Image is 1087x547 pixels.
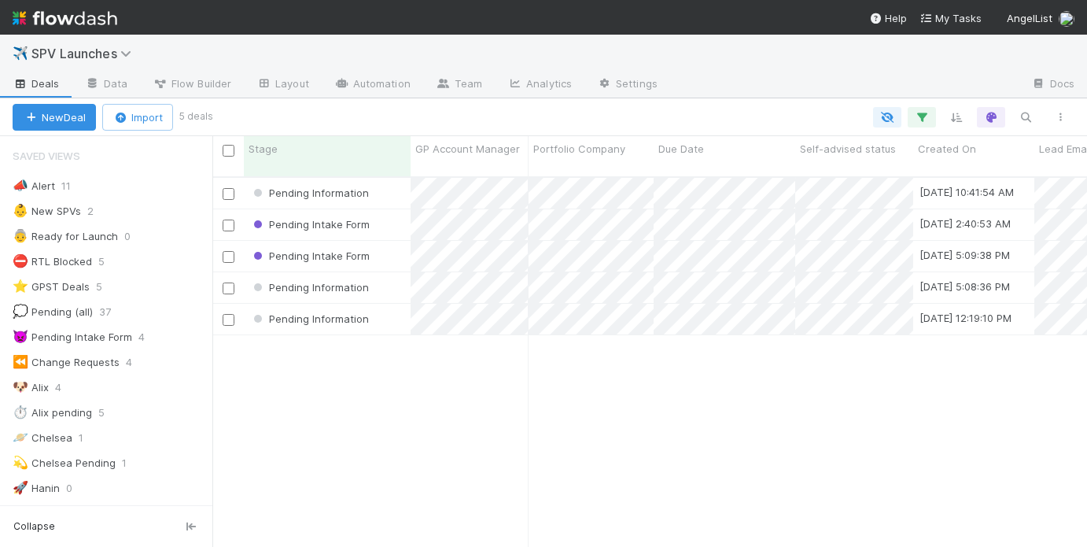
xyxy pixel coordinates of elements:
[13,179,28,192] span: 📣
[223,314,234,326] input: Toggle Row Selected
[584,72,670,98] a: Settings
[800,141,896,157] span: Self-advised status
[124,227,146,246] span: 0
[66,479,88,498] span: 0
[13,479,60,498] div: Hanin
[13,481,28,494] span: 🚀
[919,310,1011,326] div: [DATE] 12:19:10 PM
[919,10,982,26] a: My Tasks
[140,72,244,98] a: Flow Builder
[13,504,103,523] div: Hanin pending
[533,141,625,157] span: Portfolio Company
[96,277,118,297] span: 5
[658,141,704,157] span: Due Date
[250,249,370,262] span: Pending Intake Form
[13,204,28,217] span: 👶
[31,46,139,61] span: SPV Launches
[87,201,109,221] span: 2
[250,281,369,294] span: Pending Information
[98,252,120,272] span: 5
[1059,11,1074,27] img: avatar_768cd48b-9260-4103-b3ef-328172ae0546.png
[250,279,369,295] div: Pending Information
[223,283,234,294] input: Toggle Row Selected
[13,428,72,448] div: Chelsea
[13,104,96,131] button: NewDeal
[322,72,423,98] a: Automation
[495,72,584,98] a: Analytics
[13,76,60,91] span: Deals
[223,251,234,263] input: Toggle Row Selected
[102,104,173,131] button: Import
[249,141,278,157] span: Stage
[179,109,213,124] small: 5 deals
[13,176,55,196] div: Alert
[13,355,28,368] span: ⏪
[99,302,127,322] span: 37
[13,5,117,31] img: logo-inverted-e16ddd16eac7371096b0.svg
[72,72,140,98] a: Data
[55,378,77,397] span: 4
[13,380,28,394] span: 🐶
[244,72,322,98] a: Layout
[223,145,234,157] input: Toggle All Rows Selected
[13,302,93,322] div: Pending (all)
[13,305,28,318] span: 💭
[919,216,1011,231] div: [DATE] 2:40:53 AM
[98,403,120,423] span: 5
[918,141,976,157] span: Created On
[13,327,132,347] div: Pending Intake Form
[153,76,231,91] span: Flow Builder
[223,220,234,231] input: Toggle Row Selected
[61,176,87,196] span: 11
[13,456,28,469] span: 💫
[250,185,369,201] div: Pending Information
[109,504,131,523] span: 2
[250,216,370,232] div: Pending Intake Form
[13,277,90,297] div: GPST Deals
[13,519,55,534] span: Collapse
[13,353,120,372] div: Change Requests
[250,311,369,327] div: Pending Information
[13,254,28,268] span: ⛔
[13,378,49,397] div: Alix
[1019,72,1087,98] a: Docs
[423,72,495,98] a: Team
[869,10,907,26] div: Help
[13,227,118,246] div: Ready for Launch
[13,403,92,423] div: Alix pending
[126,353,148,372] span: 4
[415,141,520,157] span: GP Account Manager
[122,453,142,473] span: 1
[250,312,369,325] span: Pending Information
[13,252,92,272] div: RTL Blocked
[13,431,28,444] span: 🪐
[13,330,28,343] span: 👿
[919,184,1014,200] div: [DATE] 10:41:54 AM
[13,140,80,172] span: Saved Views
[13,229,28,242] span: 👵
[250,218,370,231] span: Pending Intake Form
[13,46,28,60] span: ✈️
[79,428,99,448] span: 1
[13,453,116,473] div: Chelsea Pending
[223,188,234,200] input: Toggle Row Selected
[13,405,28,419] span: ⏱️
[919,279,1010,294] div: [DATE] 5:08:36 PM
[919,247,1010,263] div: [DATE] 5:09:38 PM
[138,327,160,347] span: 4
[13,279,28,293] span: ⭐
[13,201,81,221] div: New SPVs
[919,12,982,24] span: My Tasks
[250,187,369,199] span: Pending Information
[1007,12,1052,24] span: AngelList
[250,248,370,264] div: Pending Intake Form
